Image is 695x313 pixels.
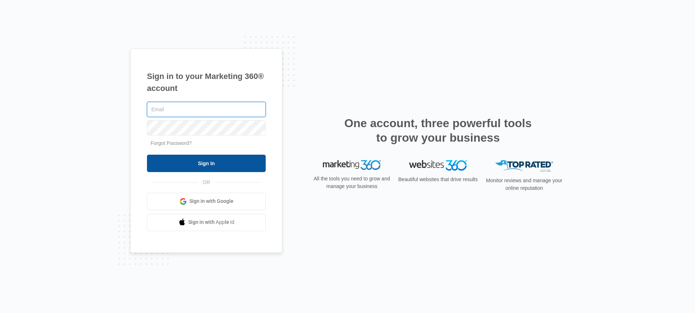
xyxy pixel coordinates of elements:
input: Sign In [147,155,266,172]
img: Websites 360 [409,160,467,171]
h2: One account, three powerful tools to grow your business [342,116,534,145]
img: Top Rated Local [495,160,553,172]
p: Monitor reviews and manage your online reputation [484,177,565,192]
h1: Sign in to your Marketing 360® account [147,70,266,94]
img: Marketing 360 [323,160,381,170]
span: Sign in with Google [189,197,233,205]
span: OR [198,179,215,186]
span: Sign in with Apple Id [188,218,235,226]
a: Sign in with Apple Id [147,214,266,231]
p: Beautiful websites that drive results [397,176,479,183]
input: Email [147,102,266,117]
p: All the tools you need to grow and manage your business [311,175,392,190]
a: Sign in with Google [147,193,266,210]
a: Forgot Password? [151,140,192,146]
